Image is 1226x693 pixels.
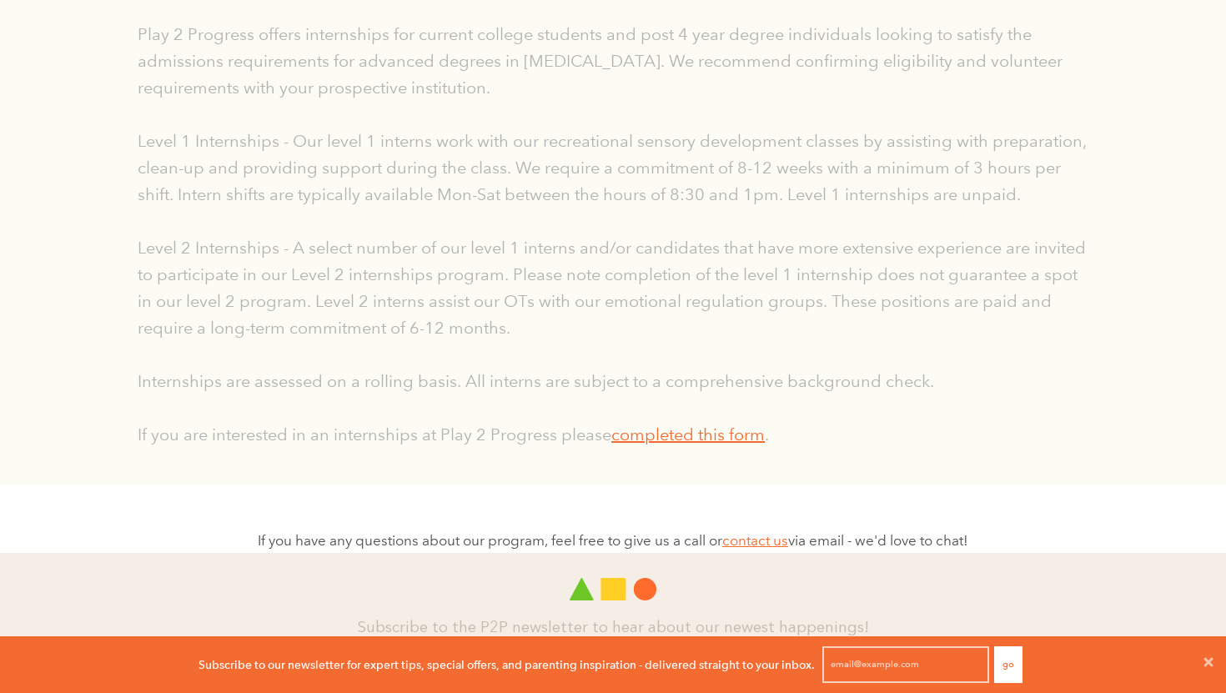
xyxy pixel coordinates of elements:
p: Level 1 Internships - Our level 1 interns work with our recreational sensory development classes ... [138,128,1088,208]
p: Internships are assessed on a rolling basis. All interns are subject to a comprehensive backgroun... [138,368,1088,394]
p: Level 2 Internships - A select number of our level 1 interns and/or candidates that have more ext... [138,234,1088,341]
input: email@example.com [822,646,989,683]
h4: Subscribe to the P2P newsletter to hear about our newest happenings! [121,617,1105,641]
p: Play 2 Progress offers internships for current college students and post 4 year degree individual... [138,21,1088,101]
a: contact us [722,532,788,550]
button: Go [994,646,1023,683]
p: Subscribe to our newsletter for expert tips, special offers, and parenting inspiration - delivere... [198,655,815,674]
p: If you are interested in an internships at Play 2 Progress please . [138,421,1088,448]
img: Play 2 Progress logo [570,578,656,600]
a: completed this form [611,424,765,444]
